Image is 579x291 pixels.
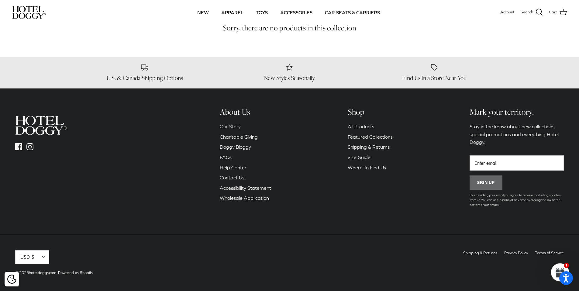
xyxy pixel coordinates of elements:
h6: Shop [348,107,393,117]
a: Size Guide [348,154,370,160]
a: Find Us in a Store Near You [367,63,502,82]
img: Cookie policy [7,275,16,284]
h5: Sorry, there are no products in this collection [77,23,502,33]
img: hoteldoggycom [12,6,46,19]
button: USD $ [15,250,49,264]
a: Shipping & Returns [463,251,497,255]
a: Charitable Giving [220,134,258,140]
a: U.S. & Canada Shipping Options [77,63,213,82]
a: All Products [348,124,374,129]
a: Powered by Shopify [58,270,93,275]
a: Help Center [220,165,246,170]
a: ACCESSORIES [275,2,318,23]
a: Wholesale Application [220,195,269,201]
h6: U.S. & Canada Shipping Options [77,74,213,82]
div: Secondary navigation [214,107,277,214]
h6: About Us [220,107,271,117]
a: Facebook [15,143,22,150]
a: Cart [549,9,567,16]
div: Cookie policy [5,272,19,286]
a: CAR SEATS & CARRIERS [319,2,385,23]
button: Cookie policy [6,274,17,285]
input: Email [470,155,564,171]
p: Stay in the know about new collections, special promotions and everything Hotel Doggy. [470,123,564,146]
a: Our Story [220,124,241,129]
span: Search [521,9,533,16]
a: Shipping & Returns [348,144,390,150]
a: Featured Collections [348,134,393,140]
span: Cart [549,9,557,16]
a: Search [521,9,543,16]
ul: Secondary navigation [460,250,567,259]
button: Sign up [470,175,502,190]
img: hoteldoggycom [15,116,67,135]
h6: New Styles Seasonally [222,74,357,82]
p: By submitting your email you agree to receive marketing updates from us. You can unsubscribe at a... [470,193,564,207]
a: Where To Find Us [348,165,386,170]
div: Secondary navigation [342,107,399,214]
a: Instagram [26,143,33,150]
a: FAQs [220,154,232,160]
a: TOYS [250,2,273,23]
h6: Find Us in a Store Near You [367,74,502,82]
a: Account [500,9,515,16]
a: NEW [192,2,214,23]
h6: Mark your territory. [470,107,564,117]
span: Account [500,10,515,14]
a: APPAREL [216,2,249,23]
a: Accessibility Statement [220,185,271,191]
a: Doggy Bloggy [220,144,251,150]
a: Contact Us [220,175,244,180]
a: Privacy Policy [504,251,528,255]
span: © 2025 . [15,270,57,275]
a: hoteldoggycom [29,270,56,275]
a: Terms of Service [535,251,564,255]
div: Primary navigation [90,2,487,23]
